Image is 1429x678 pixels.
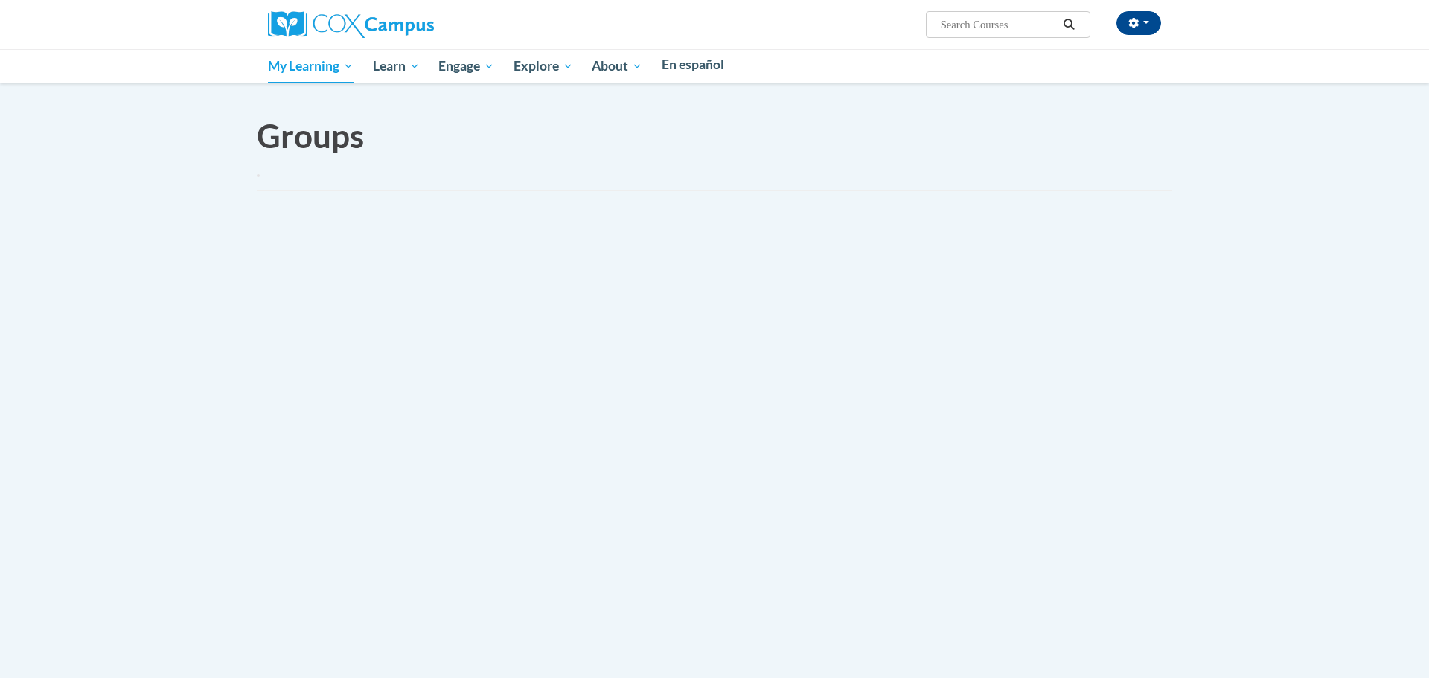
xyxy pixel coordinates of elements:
[363,49,429,83] a: Learn
[514,57,573,75] span: Explore
[583,49,653,83] a: About
[258,49,363,83] a: My Learning
[373,57,420,75] span: Learn
[257,116,364,155] span: Groups
[662,57,724,72] span: En español
[652,49,734,80] a: En español
[246,49,1183,83] div: Main menu
[592,57,642,75] span: About
[438,57,494,75] span: Engage
[429,49,504,83] a: Engage
[504,49,583,83] a: Explore
[1063,19,1076,31] i: 
[268,11,434,38] img: Cox Campus
[1058,16,1081,33] button: Search
[268,57,354,75] span: My Learning
[939,16,1058,33] input: Search Courses
[268,17,434,30] a: Cox Campus
[1116,11,1161,35] button: Account Settings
